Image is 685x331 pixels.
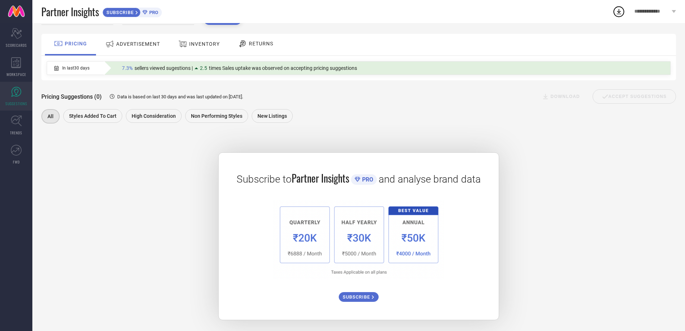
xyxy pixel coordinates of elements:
[41,93,102,100] span: Pricing Suggestions (0)
[189,41,220,47] span: INVENTORY
[47,113,54,119] span: All
[237,173,292,185] span: Subscribe to
[62,66,90,71] span: In last 30 days
[132,113,176,119] span: High Consideration
[13,159,20,165] span: FWD
[10,130,22,135] span: TRENDS
[343,294,372,300] span: SUBSCRIBE
[118,63,361,73] div: Percentage of sellers who have viewed suggestions for the current Insight Type
[147,10,158,15] span: PRO
[65,41,87,46] span: PRICING
[69,113,117,119] span: Styles Added To Cart
[6,72,26,77] span: WORKSPACE
[134,65,193,71] span: sellers viewed sugestions |
[273,200,444,279] img: 1a6fb96cb29458d7132d4e38d36bc9c7.png
[102,6,162,17] a: SUBSCRIBEPRO
[122,65,133,71] span: 7.3%
[200,65,207,71] span: 2.5
[379,173,481,185] span: and analyse brand data
[339,287,379,302] a: SUBSCRIBE
[116,41,160,47] span: ADVERTISEMENT
[360,176,373,183] span: PRO
[117,94,243,99] span: Data is based on last 30 days and was last updated on [DATE] .
[292,171,349,185] span: Partner Insights
[593,89,676,104] div: Accept Suggestions
[249,41,273,46] span: RETURNS
[257,113,287,119] span: New Listings
[103,10,136,15] span: SUBSCRIBE
[6,43,27,48] span: SCORECARDS
[5,101,27,106] span: SUGGESTIONS
[41,4,99,19] span: Partner Insights
[191,113,242,119] span: Non Performing Styles
[612,5,625,18] div: Open download list
[209,65,357,71] span: times Sales uptake was observed on accepting pricing suggestions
